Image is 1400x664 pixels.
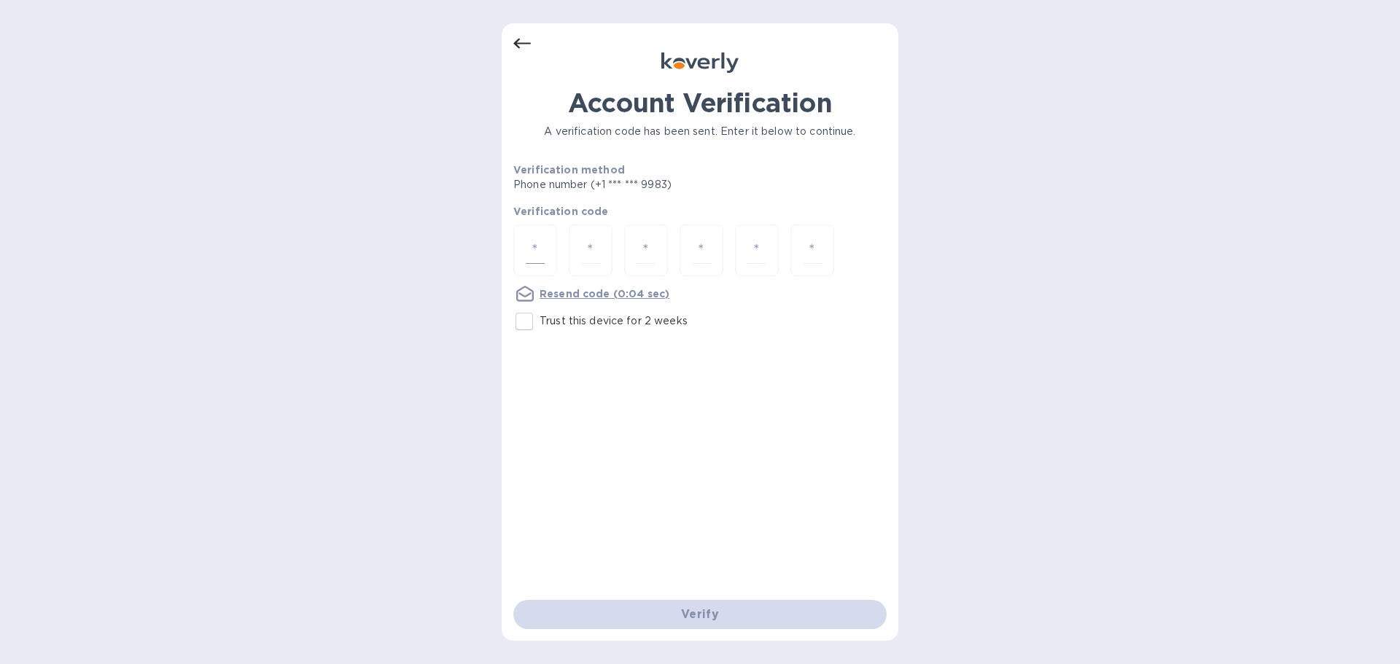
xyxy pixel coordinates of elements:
[513,87,887,118] h1: Account Verification
[513,177,783,192] p: Phone number (+1 *** *** 9983)
[540,313,688,329] p: Trust this device for 2 weeks
[540,288,669,300] u: Resend code (0:04 sec)
[513,124,887,139] p: A verification code has been sent. Enter it below to continue.
[513,204,887,219] p: Verification code
[513,164,625,176] b: Verification method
